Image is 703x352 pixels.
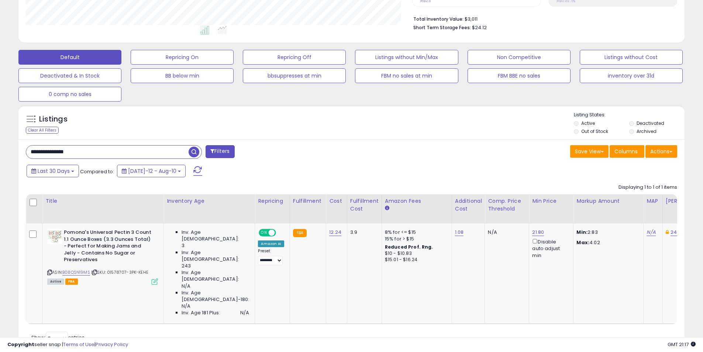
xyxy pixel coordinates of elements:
img: 51HbQ7z0SJL._SL40_.jpg [47,229,62,244]
div: Amazon AI [258,240,284,247]
a: 12.24 [329,229,341,236]
span: N/A [240,310,249,316]
button: Default [18,50,121,65]
a: 24.99 [671,229,684,236]
div: $15.01 - $16.24 [385,257,446,263]
div: Repricing [258,197,286,205]
p: Listing States: [574,112,685,119]
div: Title [45,197,161,205]
label: Active [581,120,595,126]
button: Actions [645,145,677,158]
small: FBA [293,229,307,237]
span: N/A [182,283,190,290]
b: Short Term Storage Fees: [413,24,471,31]
a: B08QSN19MS [62,269,90,276]
button: BB below min [131,68,234,83]
button: Repricing On [131,50,234,65]
button: bbsuppresses at min [243,68,346,83]
span: Inv. Age 181 Plus: [182,310,220,316]
div: Min Price [532,197,570,205]
span: 2025-09-10 21:17 GMT [668,341,696,348]
div: 15% for > $15 [385,236,446,242]
b: Total Inventory Value: [413,16,464,22]
a: Privacy Policy [96,341,128,348]
span: Inv. Age [DEMOGRAPHIC_DATA]-180: [182,290,249,303]
span: Inv. Age [DEMOGRAPHIC_DATA]: [182,249,249,263]
li: $3,011 [413,14,672,23]
button: Save View [570,145,609,158]
span: Columns [614,148,638,155]
p: 4.02 [576,239,638,246]
a: 21.80 [532,229,544,236]
span: ON [260,230,269,236]
button: Filters [206,145,234,158]
b: Pomona's Universal Pectin 3 Count 1.1 Ounce Boxes (3.3 Ounces Total) - Perfect for Making Jams an... [64,229,154,265]
span: All listings currently available for purchase on Amazon [47,278,64,285]
button: [DATE]-12 - Aug-10 [117,165,186,177]
b: Reduced Prof. Rng. [385,244,433,250]
div: $10 - $10.83 [385,250,446,257]
div: Fulfillment [293,197,323,205]
span: Show: entries [31,334,85,341]
span: N/A [182,303,190,310]
button: Listings without Min/Max [355,50,458,65]
div: seller snap | | [7,341,128,348]
span: OFF [275,230,287,236]
h5: Listings [39,114,68,124]
button: FBM BBE no sales [468,68,571,83]
small: Amazon Fees. [385,205,389,212]
label: Out of Stock [581,128,608,134]
strong: Min: [576,229,587,236]
button: Listings without Cost [580,50,683,65]
button: inventory over 31d [580,68,683,83]
span: Inv. Age [DEMOGRAPHIC_DATA]: [182,269,249,283]
span: $24.12 [472,24,487,31]
span: | SKU: 01578707-3PK-KEHE [91,269,148,275]
a: 1.08 [455,229,464,236]
label: Deactivated [637,120,664,126]
div: Markup Amount [576,197,640,205]
button: Last 30 Days [27,165,79,177]
div: Inventory Age [167,197,252,205]
button: 0 comp no sales [18,87,121,102]
span: FBA [65,278,78,285]
div: Fulfillment Cost [350,197,379,213]
button: FBM no sales at min [355,68,458,83]
div: Clear All Filters [26,127,59,134]
label: Archived [637,128,657,134]
div: Disable auto adjust min [532,237,568,259]
span: [DATE]-12 - Aug-10 [128,167,176,175]
div: Displaying 1 to 1 of 1 items [618,184,677,191]
div: 3.9 [350,229,376,236]
button: Deactivated & In Stock [18,68,121,83]
div: Amazon Fees [385,197,449,205]
span: 243 [182,263,191,269]
button: Columns [610,145,644,158]
div: Preset: [258,249,284,265]
strong: Max: [576,239,589,246]
div: Comp. Price Threshold [488,197,526,213]
span: Last 30 Days [38,167,70,175]
div: N/A [488,229,523,236]
div: Cost [329,197,344,205]
a: Terms of Use [63,341,94,348]
button: Repricing Off [243,50,346,65]
a: N/A [647,229,655,236]
span: Inv. Age [DEMOGRAPHIC_DATA]: [182,229,249,242]
strong: Copyright [7,341,34,348]
div: MAP [647,197,659,205]
div: 8% for <= $15 [385,229,446,236]
span: 3 [182,242,185,249]
p: 2.83 [576,229,638,236]
button: Non Competitive [468,50,571,65]
span: Compared to: [80,168,114,175]
div: ASIN: [47,229,158,284]
div: Additional Cost [455,197,482,213]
